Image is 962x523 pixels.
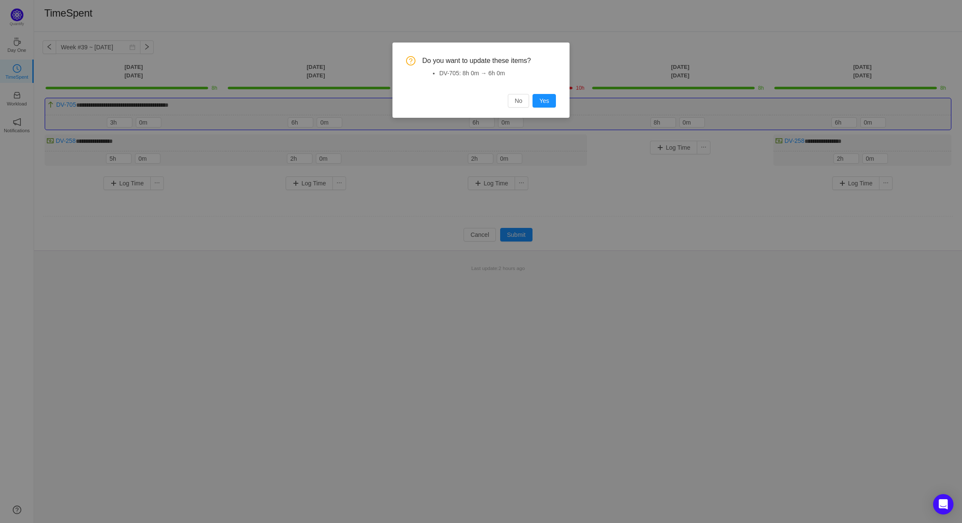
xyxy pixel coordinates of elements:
[422,56,556,65] span: Do you want to update these items?
[439,69,556,78] li: DV-705: 8h 0m → 6h 0m
[533,94,556,108] button: Yes
[508,94,529,108] button: No
[933,494,953,514] div: Open Intercom Messenger
[406,56,415,65] i: icon: question-circle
